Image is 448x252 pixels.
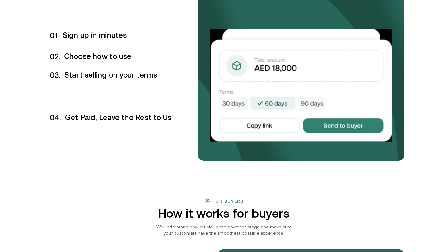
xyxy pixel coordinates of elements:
h3: Choose how to use [64,52,185,61]
img: Your payments collected on time. [210,29,392,141]
div: 0 4 . [44,114,61,122]
p: We understand how crucial is the payment stage and make sure your customers have the smoothest po... [153,224,295,236]
div: Manage everything in our easy to use online dashboard. Or connect to your existing CRM/Billing to... [64,61,185,92]
h3: For buyers [212,199,244,204]
h2: How it works for buyers [133,207,315,220]
img: finance [204,198,211,204]
h3: Start selling on your terms [64,71,185,79]
h3: Get Paid, Leave the Rest to Us [65,114,185,122]
div: 0 1 . [44,31,59,40]
h3: Sign up in minutes [63,31,185,39]
div: 0 3 . [44,71,61,103]
div: 0 2 . [44,52,60,61]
